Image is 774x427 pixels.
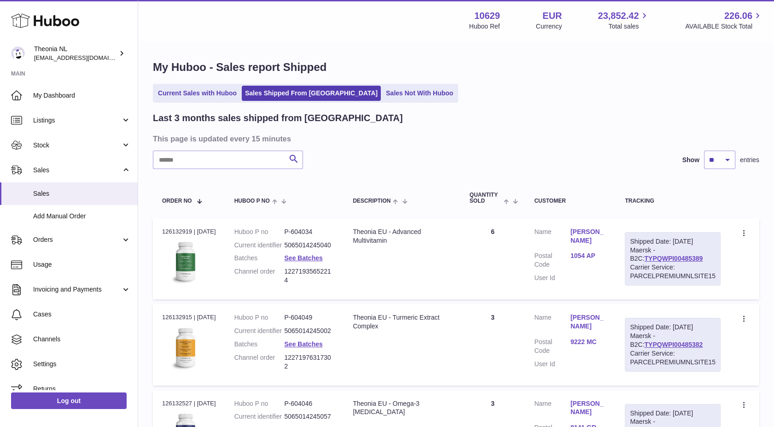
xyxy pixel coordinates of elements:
[242,86,381,101] a: Sales Shipped From [GEOGRAPHIC_DATA]
[536,22,562,31] div: Currency
[284,228,334,236] dd: P-604034
[685,10,763,31] a: 226.06 AVAILABLE Stock Total
[383,86,456,101] a: Sales Not With Huboo
[11,392,127,409] a: Log out
[625,198,721,204] div: Tracking
[234,340,285,349] dt: Batches
[234,267,285,285] dt: Channel order
[162,313,216,322] div: 126132915 | [DATE]
[33,91,131,100] span: My Dashboard
[33,260,131,269] span: Usage
[33,360,131,369] span: Settings
[284,412,334,421] dd: 5065014245057
[353,198,390,204] span: Description
[630,349,716,367] div: Carrier Service: PARCELPREMIUMNLSITE15
[33,166,121,175] span: Sales
[534,198,606,204] div: Customer
[284,241,334,250] dd: 5065014245040
[685,22,763,31] span: AVAILABLE Stock Total
[234,228,285,236] dt: Huboo P no
[162,399,216,408] div: 126132527 | [DATE]
[534,399,570,419] dt: Name
[33,385,131,393] span: Returns
[630,409,716,418] div: Shipped Date: [DATE]
[284,267,334,285] dd: 12271935652214
[353,228,451,245] div: Theonia EU - Advanced Multivitamin
[234,254,285,263] dt: Batches
[534,252,570,269] dt: Postal Code
[353,313,451,331] div: Theonia EU - Turmeric Extract Complex
[11,47,25,60] img: info@wholesomegoods.eu
[162,325,208,371] img: 106291725893031.jpg
[284,313,334,322] dd: P-604049
[570,338,606,346] a: 9222 MC
[630,237,716,246] div: Shipped Date: [DATE]
[570,313,606,331] a: [PERSON_NAME]
[284,254,322,262] a: See Batches
[33,335,131,344] span: Channels
[644,255,703,262] a: TYPQWPI00485389
[33,310,131,319] span: Cases
[724,10,752,22] span: 226.06
[534,228,570,247] dt: Name
[34,54,135,61] span: [EMAIL_ADDRESS][DOMAIN_NAME]
[625,232,721,286] div: Maersk - B2C:
[630,323,716,332] div: Shipped Date: [DATE]
[153,134,757,144] h3: This page is updated every 15 minutes
[162,228,216,236] div: 126132919 | [DATE]
[284,353,334,371] dd: 12271976317302
[162,239,208,285] img: 106291725893241.jpg
[162,198,192,204] span: Order No
[34,45,117,62] div: Theonia NL
[542,10,562,22] strong: EUR
[534,338,570,355] dt: Postal Code
[234,241,285,250] dt: Current identifier
[153,112,403,124] h2: Last 3 months sales shipped from [GEOGRAPHIC_DATA]
[625,318,721,371] div: Maersk - B2C:
[469,22,500,31] div: Huboo Ref
[570,252,606,260] a: 1054 AP
[460,218,525,299] td: 6
[630,263,716,281] div: Carrier Service: PARCELPREMIUMNLSITE15
[234,412,285,421] dt: Current identifier
[598,10,639,22] span: 23,852.42
[474,10,500,22] strong: 10629
[284,327,334,335] dd: 5065014245002
[534,313,570,333] dt: Name
[33,212,131,221] span: Add Manual Order
[234,399,285,408] dt: Huboo P no
[234,353,285,371] dt: Channel order
[33,285,121,294] span: Invoicing and Payments
[740,156,759,164] span: entries
[234,313,285,322] dt: Huboo P no
[570,399,606,417] a: [PERSON_NAME]
[644,341,703,348] a: TYPQWPI00485382
[153,60,759,75] h1: My Huboo - Sales report Shipped
[598,10,649,31] a: 23,852.42 Total sales
[470,192,501,204] span: Quantity Sold
[682,156,699,164] label: Show
[234,198,270,204] span: Huboo P no
[155,86,240,101] a: Current Sales with Huboo
[234,327,285,335] dt: Current identifier
[534,274,570,282] dt: User Id
[33,235,121,244] span: Orders
[534,360,570,369] dt: User Id
[284,340,322,348] a: See Batches
[608,22,649,31] span: Total sales
[460,304,525,385] td: 3
[33,141,121,150] span: Stock
[33,189,131,198] span: Sales
[353,399,451,417] div: Theonia EU - Omega-3 [MEDICAL_DATA]
[33,116,121,125] span: Listings
[284,399,334,408] dd: P-604046
[570,228,606,245] a: [PERSON_NAME]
